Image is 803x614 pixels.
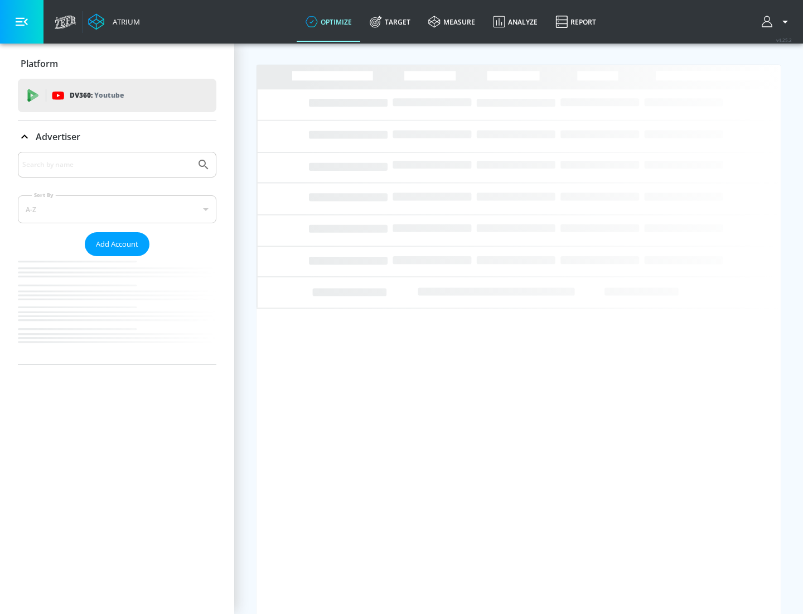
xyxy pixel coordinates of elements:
input: Search by name [22,157,191,172]
label: Sort By [32,191,56,199]
p: Advertiser [36,131,80,143]
span: v 4.25.2 [776,37,792,43]
a: Report [546,2,605,42]
nav: list of Advertiser [18,256,216,364]
div: A-Z [18,195,216,223]
div: DV360: Youtube [18,79,216,112]
div: Advertiser [18,152,216,364]
a: Target [361,2,419,42]
a: optimize [297,2,361,42]
p: DV360: [70,89,124,102]
div: Advertiser [18,121,216,152]
div: Atrium [108,17,140,27]
a: Analyze [484,2,546,42]
span: Add Account [96,238,138,251]
p: Platform [21,57,58,70]
p: Youtube [94,89,124,101]
button: Add Account [85,232,149,256]
a: Atrium [88,13,140,30]
a: measure [419,2,484,42]
div: Platform [18,48,216,79]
